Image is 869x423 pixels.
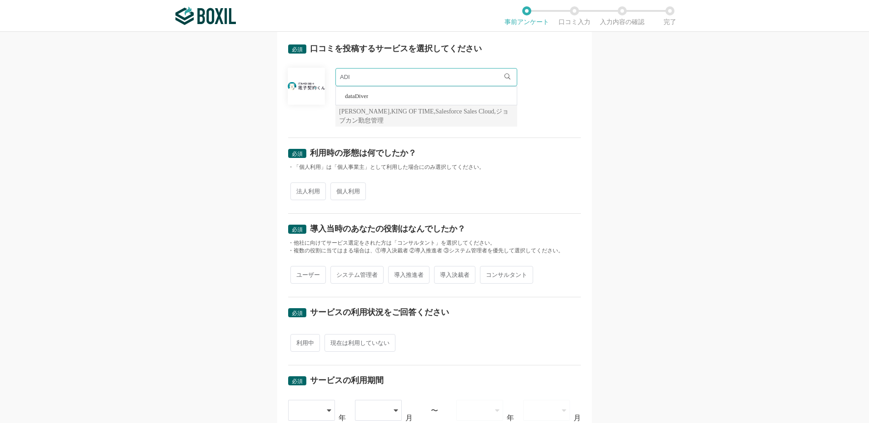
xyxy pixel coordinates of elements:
div: ・複数の役割に当てはまる場合は、①導入決裁者 ②導入推進者 ③システム管理者を優先して選択してください。 [288,247,581,255]
li: 入力内容の確認 [598,6,646,25]
span: コンサルタント [480,266,533,284]
div: 口コミを投稿するサービスを選択してください [310,44,482,53]
span: 必須 [292,226,303,233]
img: ボクシルSaaS_ロゴ [175,7,236,25]
li: 完了 [646,6,694,25]
div: 導入当時のあなたの役割はなんでしたか？ [310,225,465,233]
li: 口コミ入力 [550,6,598,25]
span: ユーザー [290,266,326,284]
span: 必須 [292,378,303,384]
div: ・「個人利用」は「個人事業主」として利用した場合にのみ選択してください。 [288,163,581,171]
span: 利用中 [290,334,320,352]
div: 年 [339,414,346,422]
div: 利用時の形態は何でしたか？ [310,149,416,157]
span: 現在は利用していない [325,334,395,352]
div: サービスの利用状況をご回答ください [310,308,449,316]
span: システム管理者 [330,266,384,284]
div: 年 [507,414,514,422]
span: 導入推進者 [388,266,430,284]
div: サービスの利用期間 [310,376,384,384]
span: 必須 [292,46,303,53]
div: 〜 [431,407,438,414]
span: 導入決裁者 [434,266,475,284]
div: 月 [574,414,581,422]
span: dataDiver [345,93,368,99]
li: 事前アンケート [503,6,550,25]
div: ・他社に向けてサービス選定をされた方は「コンサルタント」を選択してください。 [288,239,581,247]
span: 法人利用 [290,182,326,200]
span: 必須 [292,151,303,157]
input: サービス名で検索 [335,68,517,86]
span: 必須 [292,310,303,316]
div: 月 [405,414,413,422]
div: [PERSON_NAME],KING OF TIME,Salesforce Sales Cloud,ジョブカン勤怠管理 [335,105,517,127]
span: 個人利用 [330,182,366,200]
